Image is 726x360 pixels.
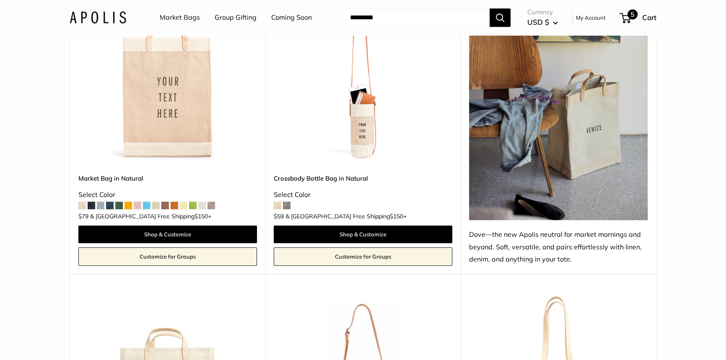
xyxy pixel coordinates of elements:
span: USD $ [527,18,549,26]
span: $150 [194,212,208,220]
a: Market Bag in Natural [78,174,257,183]
a: Crossbody Bottle Bag in Natural [274,174,452,183]
div: Dove—the new Apolis neutral for market mornings and beyond. Soft, versatile, and pairs effortless... [469,228,648,266]
button: USD $ [527,16,558,29]
span: Cart [642,13,656,22]
a: Group Gifting [215,11,257,24]
a: Customize for Groups [78,247,257,266]
img: Apolis [70,11,126,23]
span: $79 [78,212,88,220]
a: Shop & Customize [274,225,452,243]
a: Coming Soon [271,11,312,24]
input: Search... [343,8,490,27]
span: & [GEOGRAPHIC_DATA] Free Shipping + [90,213,211,219]
span: 5 [627,9,638,19]
a: Market Bags [160,11,200,24]
div: Select Color [78,189,257,201]
a: 5 Cart [620,11,656,24]
span: & [GEOGRAPHIC_DATA] Free Shipping + [285,213,407,219]
a: Shop & Customize [78,225,257,243]
span: $150 [390,212,403,220]
span: $59 [274,212,284,220]
a: Customize for Groups [274,247,452,266]
span: Currency [527,6,558,18]
div: Select Color [274,189,452,201]
a: My Account [576,13,606,23]
button: Search [490,8,511,27]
